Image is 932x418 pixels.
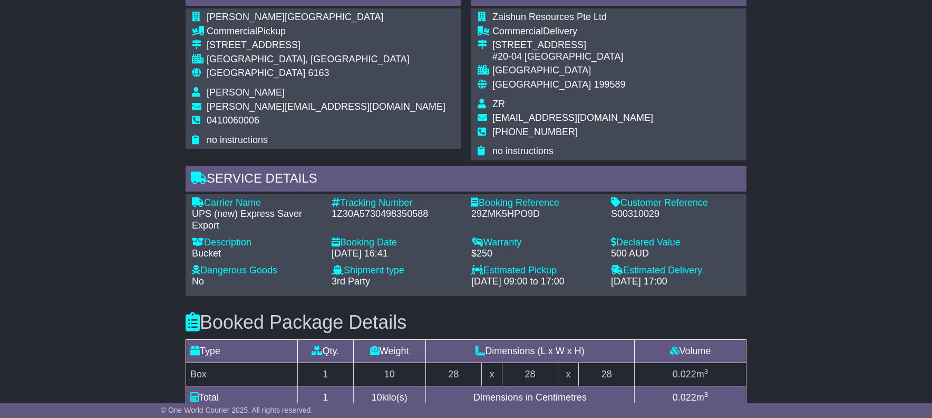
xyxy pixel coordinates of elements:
td: x [481,363,502,386]
td: m [635,363,746,386]
div: Declared Value [611,237,740,249]
div: [STREET_ADDRESS] [207,40,445,51]
div: [STREET_ADDRESS] [492,40,653,51]
td: Total [186,386,298,409]
div: Carrier Name [192,197,321,209]
td: x [558,363,578,386]
td: Dimensions in Centimetres [425,386,634,409]
span: 0.022 [673,392,696,403]
div: Estimated Pickup [471,265,600,277]
td: 28 [502,363,558,386]
span: 6163 [308,68,329,78]
div: Shipment type [332,265,461,277]
h3: Booked Package Details [186,312,746,333]
span: © One World Courier 2025. All rights reserved. [161,406,313,414]
td: 1 [297,363,353,386]
div: Description [192,237,321,249]
td: Qty. [297,339,353,363]
span: [GEOGRAPHIC_DATA] [492,79,591,90]
span: [PERSON_NAME][EMAIL_ADDRESS][DOMAIN_NAME] [207,101,445,112]
div: Service Details [186,166,746,194]
td: Volume [635,339,746,363]
div: [GEOGRAPHIC_DATA] [492,65,653,77]
td: 1 [297,386,353,409]
div: $250 [471,248,600,260]
div: Booking Date [332,237,461,249]
td: kilo(s) [353,386,425,409]
div: Delivery [492,26,653,37]
span: 10 [372,392,382,403]
span: 199589 [594,79,625,90]
div: Pickup [207,26,445,37]
div: [DATE] 17:00 [611,276,740,288]
td: 28 [579,363,635,386]
td: Box [186,363,298,386]
div: Tracking Number [332,197,461,209]
div: [DATE] 09:00 to 17:00 [471,276,600,288]
div: S00310029 [611,208,740,220]
td: Weight [353,339,425,363]
span: ZR [492,99,505,109]
div: Customer Reference [611,197,740,209]
div: [DATE] 16:41 [332,248,461,260]
td: 28 [425,363,481,386]
td: 10 [353,363,425,386]
div: [GEOGRAPHIC_DATA], [GEOGRAPHIC_DATA] [207,54,445,65]
div: 500 AUD [611,248,740,260]
td: m [635,386,746,409]
div: Dangerous Goods [192,265,321,277]
div: 29ZMK5HPO9D [471,208,600,220]
div: UPS (new) Express Saver Export [192,208,321,231]
span: no instructions [492,146,554,156]
span: [GEOGRAPHIC_DATA] [207,68,305,78]
div: Estimated Delivery [611,265,740,277]
sup: 3 [704,391,708,398]
div: 1Z30A5730498350588 [332,208,461,220]
sup: 3 [704,367,708,375]
span: Zaishun Resources Pte Ltd [492,12,607,22]
span: 0410060006 [207,115,259,126]
span: Commercial [207,26,257,36]
span: 0.022 [673,369,696,379]
span: no instructions [207,135,268,145]
td: Type [186,339,298,363]
span: No [192,276,204,287]
div: Warranty [471,237,600,249]
td: Dimensions (L x W x H) [425,339,634,363]
span: [PHONE_NUMBER] [492,127,578,137]
span: Commercial [492,26,543,36]
div: Bucket [192,248,321,260]
div: #20-04 [GEOGRAPHIC_DATA] [492,51,653,63]
span: 3rd Party [332,276,370,287]
div: Booking Reference [471,197,600,209]
span: [EMAIL_ADDRESS][DOMAIN_NAME] [492,112,653,123]
span: [PERSON_NAME] [207,87,285,98]
span: [PERSON_NAME][GEOGRAPHIC_DATA] [207,12,383,22]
